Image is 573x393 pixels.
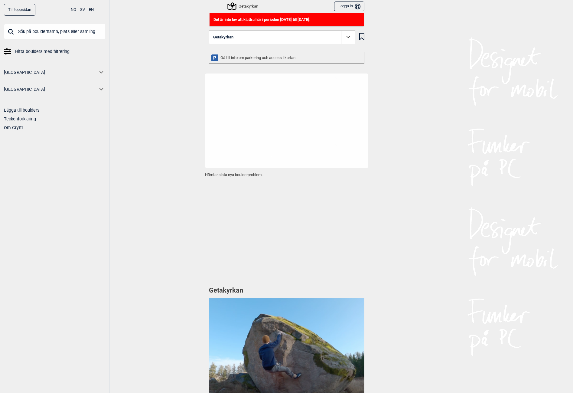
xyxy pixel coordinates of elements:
[209,30,355,44] button: Getakyrkan
[4,108,39,113] a: Lägga till boulders
[213,17,360,23] p: Det är inte lov att klättra här i perioden [DATE] till [DATE].
[209,286,364,295] h1: Getakyrkan
[205,172,368,178] p: Hämtar sista nya boulderproblem...
[4,125,23,130] a: Om Gryttr
[89,4,94,16] button: EN
[228,3,258,10] div: Getakyrkan
[209,52,364,64] div: Gå till info om parkering och access i kartan
[4,116,36,121] a: Teckenförklaring
[4,68,98,77] a: [GEOGRAPHIC_DATA]
[334,2,364,11] button: Logga in
[4,47,106,56] a: Hitta boulders med filtrering
[4,4,35,16] a: Till toppsidan
[80,4,85,16] button: SV
[4,85,98,94] a: [GEOGRAPHIC_DATA]
[15,47,70,56] span: Hitta boulders med filtrering
[4,24,106,39] input: Sök på bouldernamn, plats eller samling
[213,35,233,40] span: Getakyrkan
[71,4,76,16] button: NO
